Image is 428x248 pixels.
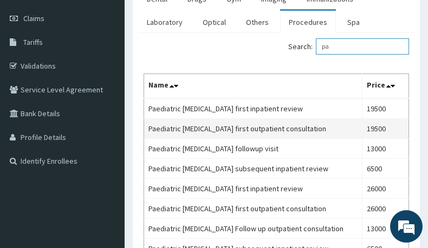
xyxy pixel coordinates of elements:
[362,73,408,98] th: Price
[23,37,43,47] span: Tariffs
[280,11,336,33] a: Procedures
[316,38,409,55] input: Search:
[144,178,362,198] td: Paediatric [MEDICAL_DATA] first inpatient review
[144,158,362,178] td: Paediatric [MEDICAL_DATA] subsequent inpatient review
[20,54,44,81] img: d_794563401_company_1708531726252_794563401
[362,178,408,198] td: 26000
[362,218,408,238] td: 13000
[237,11,277,33] a: Others
[5,148,206,185] textarea: Type your message and hit 'Enter'
[144,198,362,218] td: Paediatric [MEDICAL_DATA] first outpatient consultation
[138,11,191,33] a: Laboratory
[144,118,362,138] td: Paediatric [MEDICAL_DATA] first outpatient consultation
[339,11,368,33] a: Spa
[194,11,235,33] a: Optical
[288,38,409,55] label: Search:
[56,61,182,75] div: Chat with us now
[362,138,408,158] td: 13000
[144,138,362,158] td: Paediatric [MEDICAL_DATA] followup visit
[23,14,44,23] span: Claims
[362,98,408,119] td: 19500
[362,118,408,138] td: 19500
[362,158,408,178] td: 6500
[362,198,408,218] td: 26000
[144,73,362,98] th: Name
[144,98,362,119] td: Paediatric [MEDICAL_DATA] first inpatient review
[178,5,204,31] div: Minimize live chat window
[144,218,362,238] td: Paediatric [MEDICAL_DATA] Follow up outpatient consultation
[63,62,150,171] span: We're online!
